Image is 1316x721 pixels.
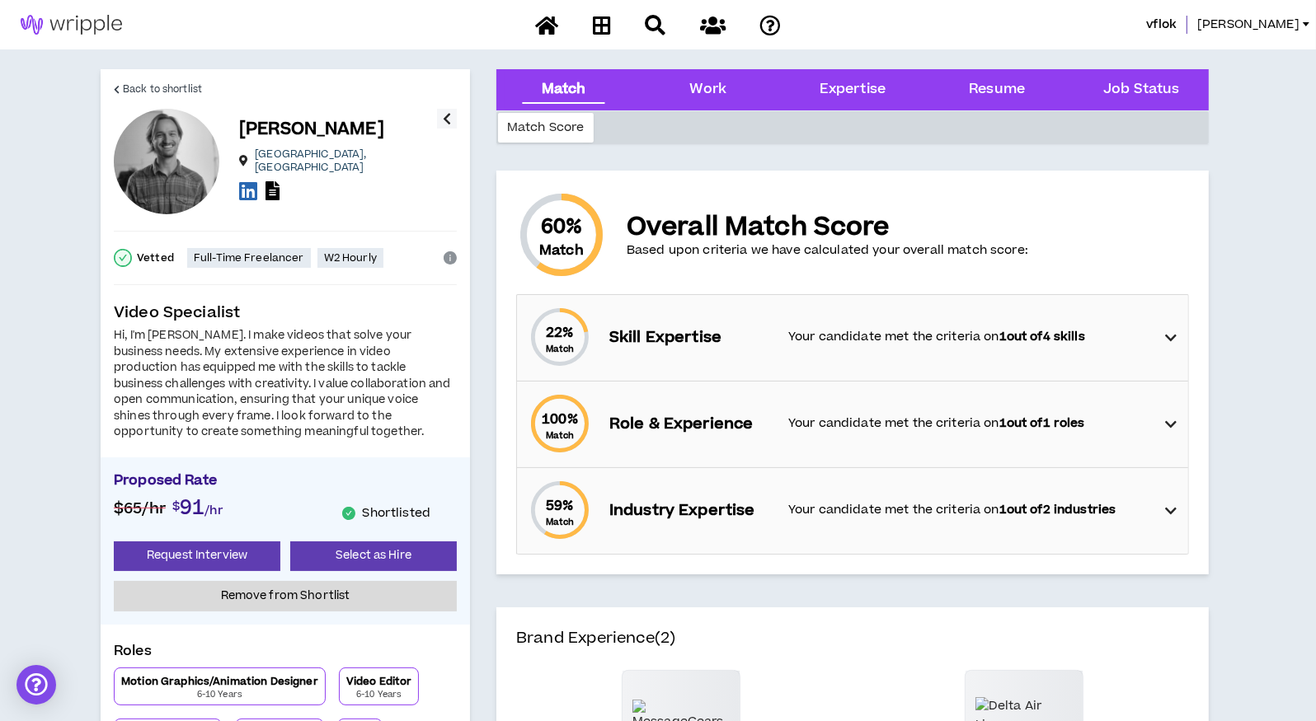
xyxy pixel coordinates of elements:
p: [GEOGRAPHIC_DATA] , [GEOGRAPHIC_DATA] [255,147,437,174]
small: Match [546,429,575,442]
span: check-circle [114,249,132,267]
span: vflok [1146,16,1177,34]
div: Match Score [498,113,594,143]
p: Roles [114,641,457,667]
p: Role & Experience [609,413,772,436]
p: Overall Match Score [627,213,1028,242]
p: Skill Expertise [609,326,772,349]
div: Job Status [1103,79,1179,101]
span: 60 % [541,214,582,241]
p: Industry Expertise [609,499,772,522]
button: Request Interview [114,541,280,572]
a: Back to shortlist [114,69,202,109]
div: Open Intercom Messenger [16,665,56,705]
div: 22%MatchSkill ExpertiseYour candidate met the criteria on1out of4 skills [517,295,1188,381]
p: Your candidate met the criteria on [788,328,1149,346]
p: 6-10 Years [197,688,242,701]
p: Motion Graphics/Animation Designer [121,675,318,688]
p: Your candidate met the criteria on [788,501,1149,519]
p: 6-10 Years [356,688,402,701]
span: [PERSON_NAME] [1197,16,1300,34]
strong: 1 out of 4 skills [999,328,1085,345]
p: Full-Time Freelancer [194,251,304,265]
p: Video Specialist [114,302,457,325]
button: Select as Hire [290,541,457,572]
p: Shortlisted [362,505,430,522]
h4: Brand Experience (2) [516,627,1189,670]
div: Expertise [820,79,886,101]
button: Remove from Shortlist [114,581,457,611]
p: Video Editor [346,675,412,688]
p: Vetted [137,251,174,265]
div: 100%MatchRole & ExperienceYour candidate met the criteria on1out of1 roles [517,382,1188,467]
span: info-circle [444,251,457,265]
strong: 1 out of 2 industries [999,501,1116,518]
div: 59%MatchIndustry ExpertiseYour candidate met the criteria on1out of2 industries [517,468,1188,554]
strong: 1 out of 1 roles [999,414,1085,432]
span: $65 /hr [114,498,166,520]
p: Based upon criteria we have calculated your overall match score: [627,242,1028,259]
div: Resume [969,79,1025,101]
span: 91 [180,494,204,522]
div: Hi, I'm [PERSON_NAME]. I make videos that solve your business needs. My extensive experience in v... [114,328,457,441]
div: Lawson P. [114,109,219,214]
p: W2 Hourly [324,251,377,265]
p: Proposed Rate [114,471,457,495]
div: Match [542,79,586,101]
span: Back to shortlist [123,82,202,97]
span: 22 % [546,323,573,343]
span: /hr [204,502,223,519]
small: Match [539,241,584,260]
div: Work [690,79,727,101]
span: 59 % [546,496,573,516]
span: $ [172,498,180,515]
p: Your candidate met the criteria on [788,414,1149,433]
span: check-circle [342,507,355,520]
p: [PERSON_NAME] [239,118,384,141]
small: Match [546,343,575,355]
span: 100 % [542,410,578,429]
small: Match [546,516,575,528]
